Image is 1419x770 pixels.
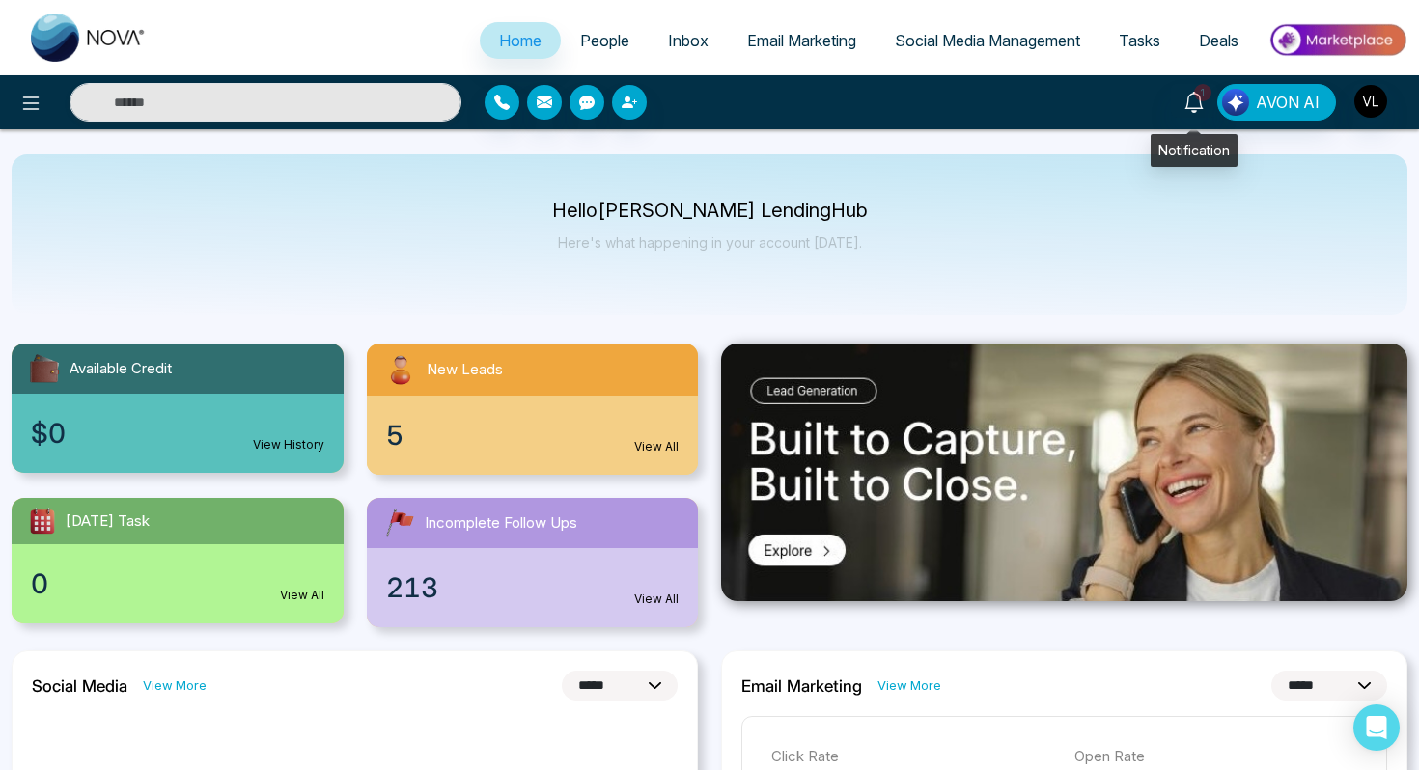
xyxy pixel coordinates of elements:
span: [DATE] Task [66,510,150,533]
img: Market-place.gif [1267,18,1407,62]
a: View More [143,676,207,695]
p: Open Rate [1074,746,1358,768]
a: New Leads5View All [355,344,710,475]
img: availableCredit.svg [27,351,62,386]
img: followUps.svg [382,506,417,540]
span: New Leads [427,359,503,381]
a: Social Media Management [876,22,1099,59]
span: AVON AI [1256,91,1320,114]
a: Tasks [1099,22,1180,59]
img: . [721,344,1407,601]
a: View All [634,591,679,608]
span: 213 [386,567,438,608]
img: todayTask.svg [27,506,58,536]
img: newLeads.svg [382,351,419,388]
a: Email Marketing [728,22,876,59]
img: Nova CRM Logo [31,14,147,62]
a: 1 [1171,84,1217,118]
a: People [561,22,649,59]
img: User Avatar [1354,85,1387,118]
span: Incomplete Follow Ups [425,512,577,535]
a: Incomplete Follow Ups213View All [355,498,710,627]
span: Email Marketing [747,31,856,50]
span: $0 [31,413,66,454]
span: 1 [1194,84,1211,101]
a: View More [877,676,941,695]
span: People [580,31,629,50]
div: Notification [1151,134,1238,167]
span: Home [499,31,542,50]
h2: Social Media [32,676,127,696]
span: Social Media Management [895,31,1080,50]
p: Here's what happening in your account [DATE]. [552,234,868,251]
h2: Email Marketing [741,676,862,696]
a: View History [253,436,324,454]
span: Tasks [1119,31,1160,50]
div: Open Intercom Messenger [1353,704,1400,751]
p: Click Rate [771,746,1055,768]
button: AVON AI [1217,84,1336,121]
span: 0 [31,564,48,604]
span: Inbox [668,31,709,50]
a: View All [634,438,679,455]
span: Deals [1199,31,1238,50]
a: View All [280,587,324,604]
span: 5 [386,415,403,455]
a: Inbox [649,22,728,59]
a: Deals [1180,22,1258,59]
img: Lead Flow [1222,89,1249,116]
span: Available Credit [70,358,172,380]
a: Home [480,22,561,59]
p: Hello [PERSON_NAME] LendingHub [552,203,868,219]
